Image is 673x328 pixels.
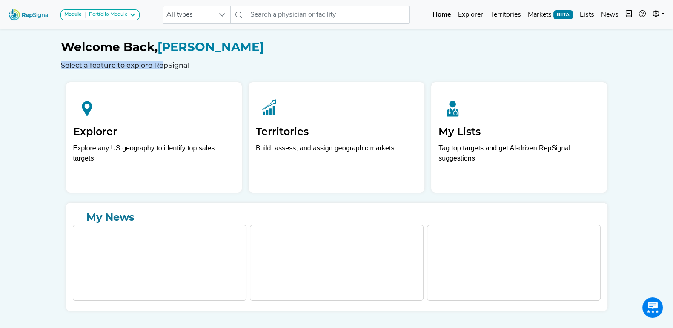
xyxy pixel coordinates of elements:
[73,126,235,138] h2: Explorer
[429,6,455,23] a: Home
[438,143,600,168] p: Tag top targets and get AI-driven RepSignal suggestions
[61,61,613,69] h6: Select a feature to explore RepSignal
[455,6,487,23] a: Explorer
[73,143,235,164] div: Explore any US geography to identify top sales targets
[576,6,598,23] a: Lists
[61,40,158,54] span: Welcome Back,
[438,126,600,138] h2: My Lists
[61,40,613,55] h1: [PERSON_NAME]
[622,6,636,23] button: Intel Book
[64,12,82,17] strong: Module
[86,12,127,18] div: Portfolio Module
[256,126,417,138] h2: Territories
[431,82,607,193] a: My ListsTag top targets and get AI-driven RepSignal suggestions
[256,143,417,168] p: Build, assess, and assign geographic markets
[163,6,214,23] span: All types
[66,82,242,193] a: ExplorerExplore any US geography to identify top sales targets
[524,6,576,23] a: MarketsBETA
[247,6,410,24] input: Search a physician or facility
[598,6,622,23] a: News
[553,10,573,19] span: BETA
[249,82,424,193] a: TerritoriesBuild, assess, and assign geographic markets
[487,6,524,23] a: Territories
[60,9,140,20] button: ModulePortfolio Module
[73,210,601,225] a: My News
